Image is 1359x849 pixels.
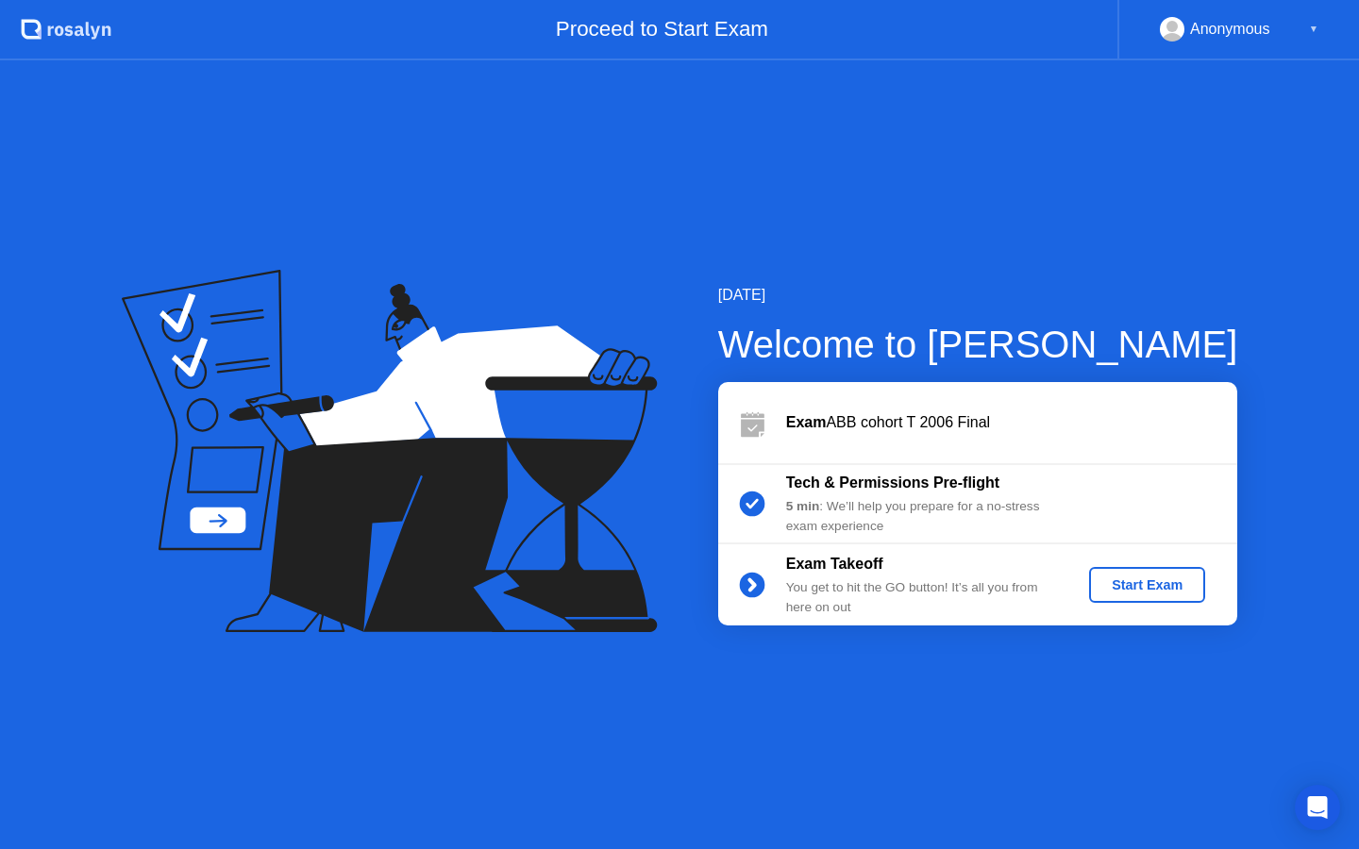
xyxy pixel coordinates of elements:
b: Tech & Permissions Pre-flight [786,474,999,491]
div: [DATE] [718,284,1238,307]
div: ▼ [1309,17,1318,42]
div: : We’ll help you prepare for a no-stress exam experience [786,497,1058,536]
div: ABB cohort T 2006 Final [786,411,1237,434]
div: Welcome to [PERSON_NAME] [718,316,1238,373]
button: Start Exam [1089,567,1205,603]
b: 5 min [786,499,820,513]
div: Anonymous [1190,17,1270,42]
div: Open Intercom Messenger [1295,785,1340,830]
b: Exam [786,414,827,430]
b: Exam Takeoff [786,556,883,572]
div: You get to hit the GO button! It’s all you from here on out [786,578,1058,617]
div: Start Exam [1097,577,1198,592]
